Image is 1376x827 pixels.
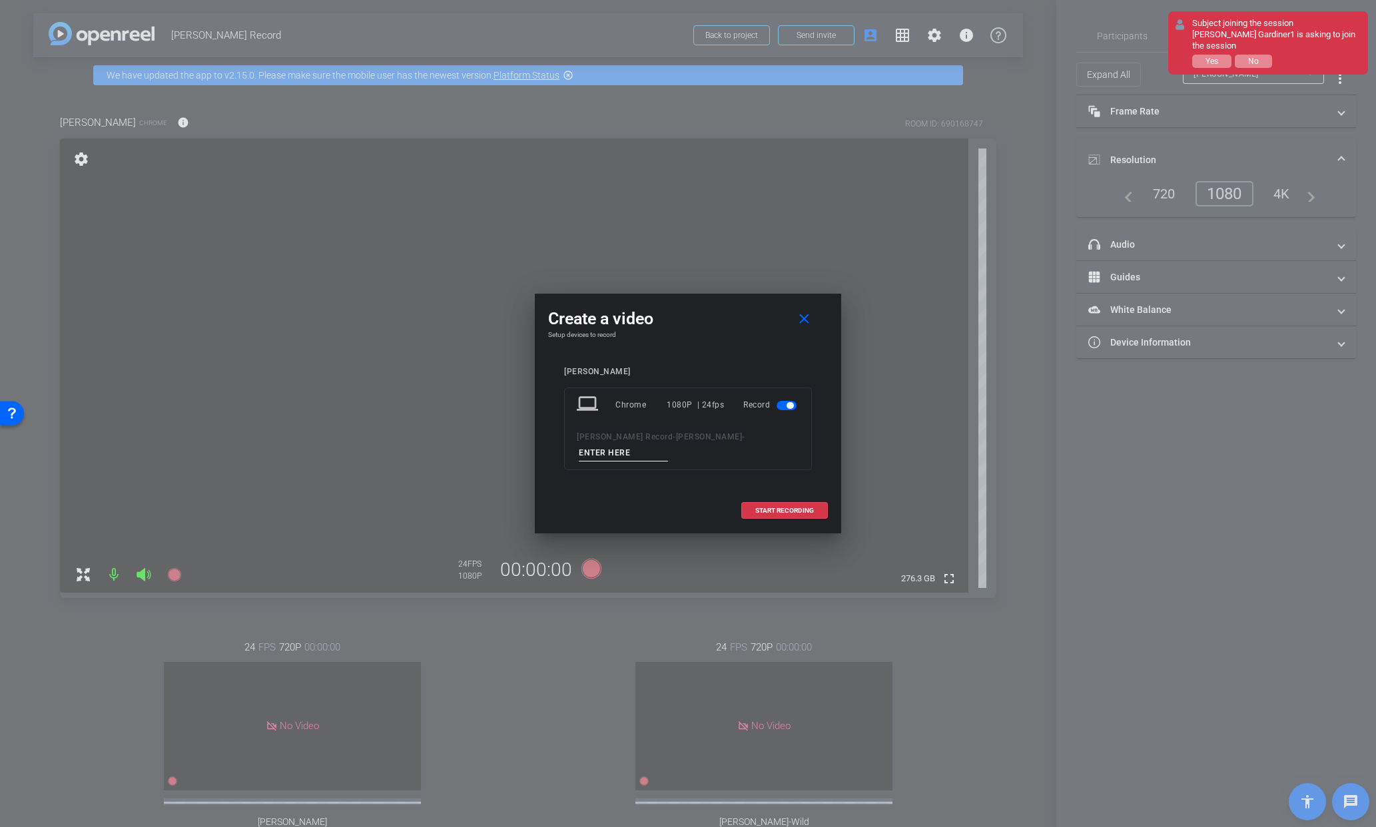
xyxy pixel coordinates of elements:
[742,432,745,441] span: -
[564,367,812,377] div: [PERSON_NAME]
[579,445,668,461] input: ENTER HERE
[667,393,724,417] div: 1080P | 24fps
[1192,29,1361,52] div: [PERSON_NAME] Gardiner1 is asking to join the session
[1235,55,1272,68] button: No
[548,307,828,331] div: Create a video
[676,432,743,441] span: [PERSON_NAME]
[1205,57,1218,66] span: Yes
[741,502,828,519] button: START RECORDING
[548,331,828,339] h4: Setup devices to record
[796,311,813,328] mat-icon: close
[743,393,799,417] div: Record
[1192,55,1231,68] button: Yes
[755,507,814,514] span: START RECORDING
[577,432,673,441] span: [PERSON_NAME] Record
[1192,18,1361,29] div: Subject joining the session
[1248,57,1259,66] span: No
[577,393,601,417] mat-icon: laptop
[673,432,676,441] span: -
[615,393,667,417] div: Chrome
